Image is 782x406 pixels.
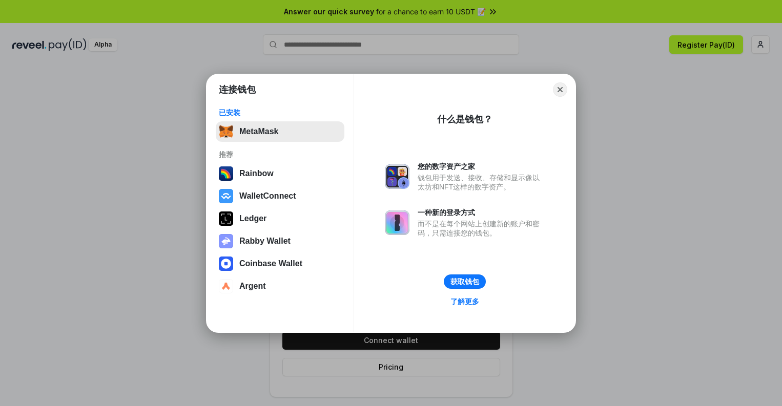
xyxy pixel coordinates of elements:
div: 了解更多 [450,297,479,306]
img: svg+xml,%3Csvg%20width%3D%22120%22%20height%3D%22120%22%20viewBox%3D%220%200%20120%20120%22%20fil... [219,166,233,181]
button: MetaMask [216,121,344,142]
div: 获取钱包 [450,277,479,286]
button: Rainbow [216,163,344,184]
div: MetaMask [239,127,278,136]
img: svg+xml,%3Csvg%20width%3D%2228%22%20height%3D%2228%22%20viewBox%3D%220%200%2028%2028%22%20fill%3D... [219,257,233,271]
div: WalletConnect [239,191,296,201]
div: Ledger [239,214,266,223]
img: svg+xml,%3Csvg%20width%3D%2228%22%20height%3D%2228%22%20viewBox%3D%220%200%2028%2028%22%20fill%3D... [219,189,233,203]
div: 推荐 [219,150,341,159]
img: svg+xml,%3Csvg%20width%3D%2228%22%20height%3D%2228%22%20viewBox%3D%220%200%2028%2028%22%20fill%3D... [219,279,233,293]
img: svg+xml,%3Csvg%20xmlns%3D%22http%3A%2F%2Fwww.w3.org%2F2000%2Fsvg%22%20fill%3D%22none%22%20viewBox... [385,210,409,235]
div: 已安装 [219,108,341,117]
div: Argent [239,282,266,291]
img: svg+xml,%3Csvg%20fill%3D%22none%22%20height%3D%2233%22%20viewBox%3D%220%200%2035%2033%22%20width%... [219,124,233,139]
div: 您的数字资产之家 [418,162,545,171]
button: Close [553,82,567,97]
img: svg+xml,%3Csvg%20xmlns%3D%22http%3A%2F%2Fwww.w3.org%2F2000%2Fsvg%22%20fill%3D%22none%22%20viewBox... [219,234,233,248]
button: WalletConnect [216,186,344,206]
div: 什么是钱包？ [437,113,492,125]
button: Ledger [216,208,344,229]
img: svg+xml,%3Csvg%20xmlns%3D%22http%3A%2F%2Fwww.w3.org%2F2000%2Fsvg%22%20fill%3D%22none%22%20viewBox... [385,164,409,189]
button: Rabby Wallet [216,231,344,251]
img: svg+xml,%3Csvg%20xmlns%3D%22http%3A%2F%2Fwww.w3.org%2F2000%2Fsvg%22%20width%3D%2228%22%20height%3... [219,211,233,226]
a: 了解更多 [444,295,485,308]
div: Rainbow [239,169,274,178]
button: Coinbase Wallet [216,253,344,274]
button: Argent [216,276,344,296]
div: 而不是在每个网站上创建新的账户和密码，只需连接您的钱包。 [418,219,545,238]
div: Coinbase Wallet [239,259,302,268]
div: 钱包用于发送、接收、存储和显示像以太坊和NFT这样的数字资产。 [418,173,545,191]
div: 一种新的登录方式 [418,208,545,217]
button: 获取钱包 [444,274,486,289]
div: Rabby Wallet [239,237,291,246]
h1: 连接钱包 [219,83,256,96]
